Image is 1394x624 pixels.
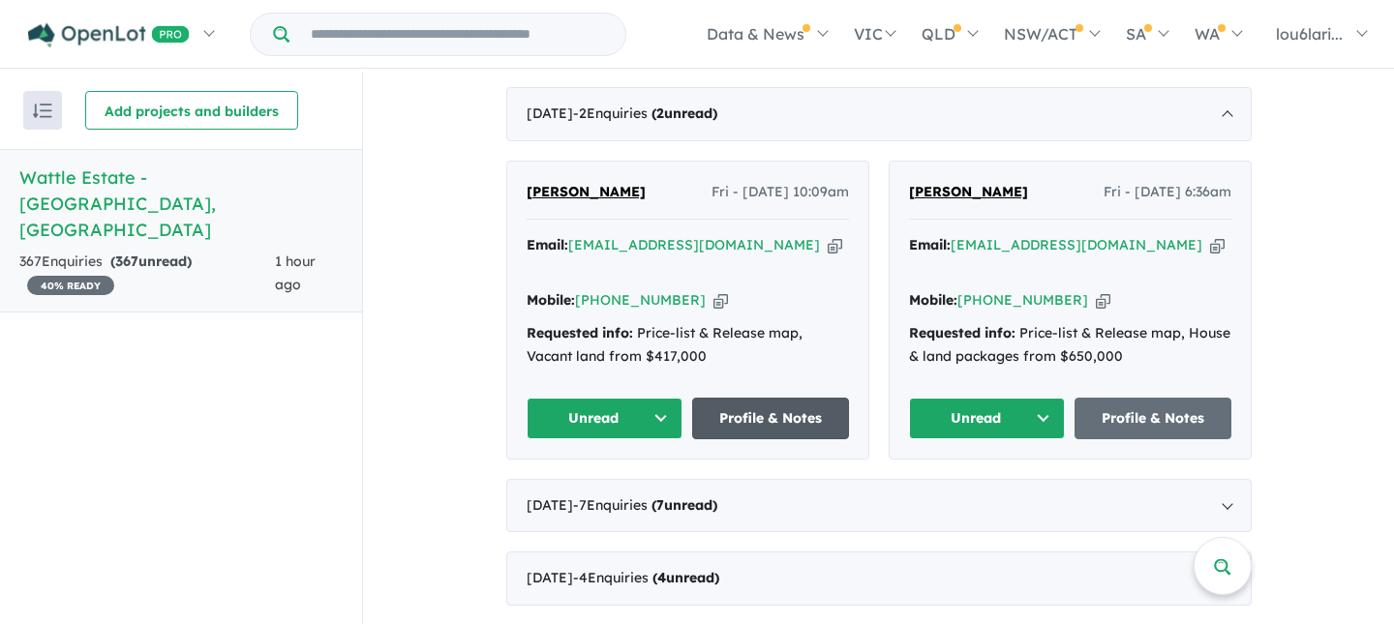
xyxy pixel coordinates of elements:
[506,479,1252,533] div: [DATE]
[712,181,849,204] span: Fri - [DATE] 10:09am
[527,398,683,439] button: Unread
[293,14,621,55] input: Try estate name, suburb, builder or developer
[115,253,138,270] span: 367
[527,324,633,342] strong: Requested info:
[652,496,717,514] strong: ( unread)
[957,291,1088,309] a: [PHONE_NUMBER]
[85,91,298,130] button: Add projects and builders
[28,23,190,47] img: Openlot PRO Logo White
[1096,290,1110,311] button: Copy
[568,236,820,253] a: [EMAIL_ADDRESS][DOMAIN_NAME]
[652,569,719,586] strong: ( unread)
[19,164,343,243] h5: Wattle Estate - [GEOGRAPHIC_DATA] , [GEOGRAPHIC_DATA]
[656,104,664,122] span: 2
[275,253,316,293] span: 1 hour ago
[828,235,842,255] button: Copy
[909,183,1028,200] span: [PERSON_NAME]
[573,104,717,122] span: - 2 Enquir ies
[27,276,114,295] span: 40 % READY
[657,569,666,586] span: 4
[909,181,1028,204] a: [PERSON_NAME]
[527,291,575,309] strong: Mobile:
[652,104,717,122] strong: ( unread)
[909,291,957,309] strong: Mobile:
[909,398,1066,439] button: Unread
[713,290,728,311] button: Copy
[506,551,1252,606] div: [DATE]
[527,181,646,204] a: [PERSON_NAME]
[19,251,275,297] div: 367 Enquir ies
[692,398,849,439] a: Profile & Notes
[909,324,1015,342] strong: Requested info:
[527,322,849,369] div: Price-list & Release map, Vacant land from $417,000
[656,496,664,514] span: 7
[1075,398,1231,439] a: Profile & Notes
[1210,235,1225,255] button: Copy
[506,87,1252,141] div: [DATE]
[909,322,1231,369] div: Price-list & Release map, House & land packages from $650,000
[527,183,646,200] span: [PERSON_NAME]
[573,569,719,586] span: - 4 Enquir ies
[909,236,951,253] strong: Email:
[33,104,52,118] img: sort.svg
[951,236,1202,253] a: [EMAIL_ADDRESS][DOMAIN_NAME]
[110,253,192,270] strong: ( unread)
[573,496,717,514] span: - 7 Enquir ies
[527,236,568,253] strong: Email:
[1276,24,1343,44] span: lou6lari...
[575,291,706,309] a: [PHONE_NUMBER]
[1104,181,1231,204] span: Fri - [DATE] 6:36am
